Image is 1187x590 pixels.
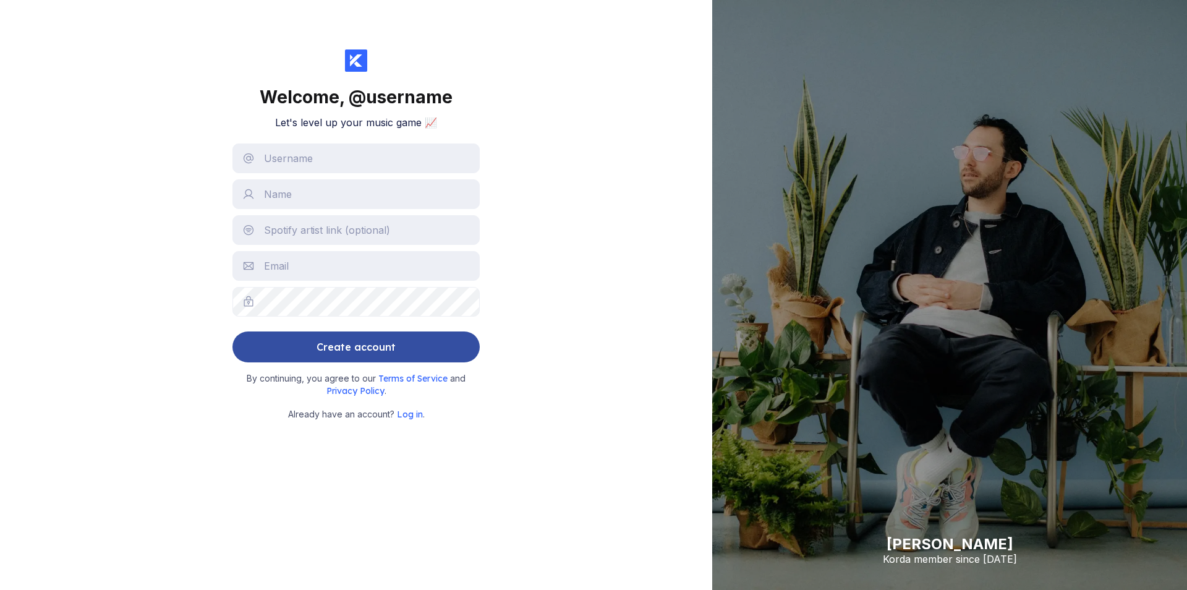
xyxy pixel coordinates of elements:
span: Log in [397,409,423,420]
input: Username [232,143,480,173]
div: Create account [317,335,396,359]
div: Korda member since [DATE] [883,553,1017,565]
a: Privacy Policy [326,385,385,396]
input: Email [232,251,480,281]
span: @ [349,87,366,108]
h2: Let's level up your music game 📈 [275,116,437,129]
span: username [366,87,453,108]
small: Already have an account? . [288,408,425,421]
a: Log in [397,409,423,419]
span: Terms of Service [378,373,450,384]
a: Terms of Service [378,373,450,383]
div: Welcome, [260,87,453,108]
input: Spotify artist link (optional) [232,215,480,245]
small: By continuing, you agree to our and . [239,372,474,398]
button: Create account [232,331,480,362]
input: Name [232,179,480,209]
div: [PERSON_NAME] [883,535,1017,553]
